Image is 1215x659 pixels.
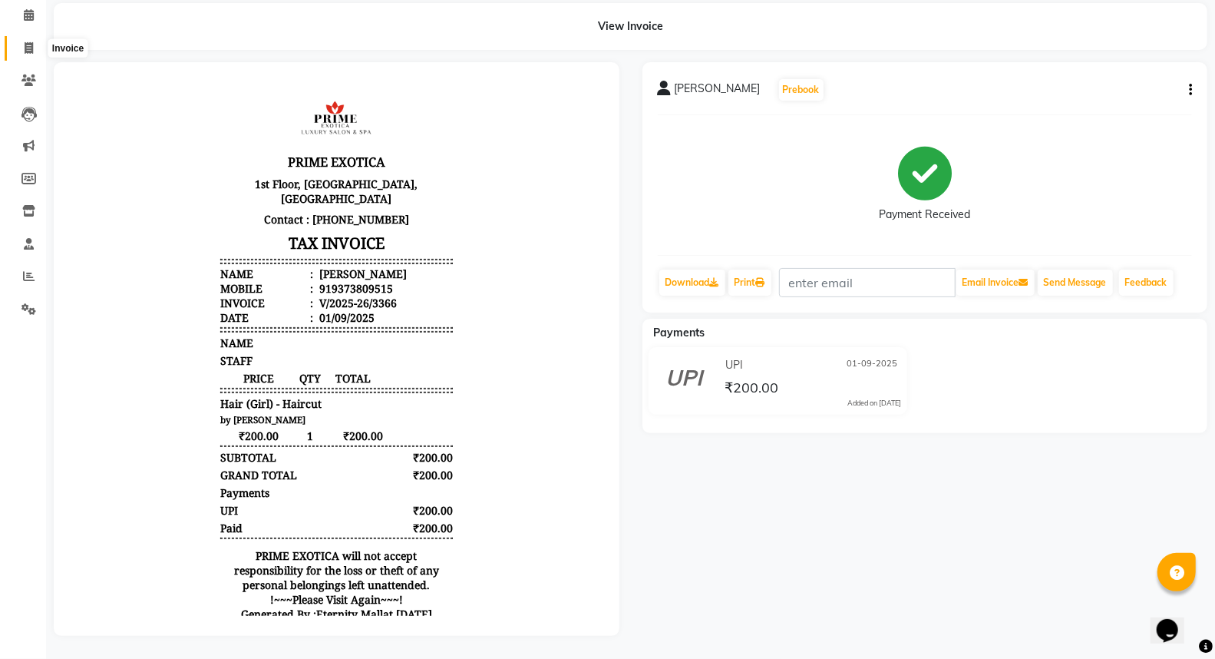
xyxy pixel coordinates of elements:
[151,471,383,529] p: PRIME EXOTICA will not accept responsibility for the loss or theft of any personal belongings lef...
[675,81,761,102] span: [PERSON_NAME]
[728,270,771,296] a: Print
[151,258,184,273] span: NAME
[241,204,244,218] span: :
[151,319,253,333] span: Hair (Girl) - Haircut
[151,189,244,204] div: Name
[247,218,328,233] div: V/2025-26/3366
[151,96,383,131] p: 1st Floor, [GEOGRAPHIC_DATA], [GEOGRAPHIC_DATA]
[956,270,1035,296] button: Email Invoice
[247,233,305,247] div: 01/09/2025
[241,233,244,247] span: :
[847,357,897,373] span: 01-09-2025
[1119,270,1174,296] a: Feedback
[253,351,314,366] span: ₹200.00
[247,189,338,204] div: [PERSON_NAME]
[228,351,253,366] span: 1
[151,233,244,247] div: Date
[151,408,200,422] div: Payments
[725,379,778,400] span: ₹200.00
[323,443,384,458] div: ₹200.00
[151,293,228,308] span: PRICE
[323,426,384,440] div: ₹200.00
[151,426,169,440] span: UPI
[247,529,314,544] span: Eternity Mall
[241,189,244,204] span: :
[879,207,971,224] div: Payment Received
[779,79,824,101] button: Prebook
[48,39,87,58] div: Invoice
[151,336,236,348] small: by [PERSON_NAME]
[247,204,324,218] div: 919373809515
[151,529,383,544] div: Generated By : at [DATE]
[228,293,253,308] span: QTY
[151,131,383,152] p: Contact : [PHONE_NUMBER]
[151,218,244,233] div: Invoice
[253,293,314,308] span: TOTAL
[323,390,384,405] div: ₹200.00
[151,73,383,96] h3: PRIME EXOTICA
[725,357,743,373] span: UPI
[151,351,228,366] span: ₹200.00
[151,276,183,290] span: STAFF
[151,204,244,218] div: Mobile
[1038,270,1113,296] button: Send Message
[779,268,956,297] input: enter email
[323,373,384,387] div: ₹200.00
[151,390,228,405] div: GRAND TOTAL
[1151,598,1200,644] iframe: chat widget
[151,373,207,387] div: SUBTOTAL
[210,12,325,70] img: file_1707738710578.png
[241,218,244,233] span: :
[54,3,1207,50] div: View Invoice
[847,398,901,409] div: Added on [DATE]
[659,270,725,296] a: Download
[151,443,173,458] div: Paid
[151,152,383,179] h3: TAX INVOICE
[654,326,705,339] span: Payments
